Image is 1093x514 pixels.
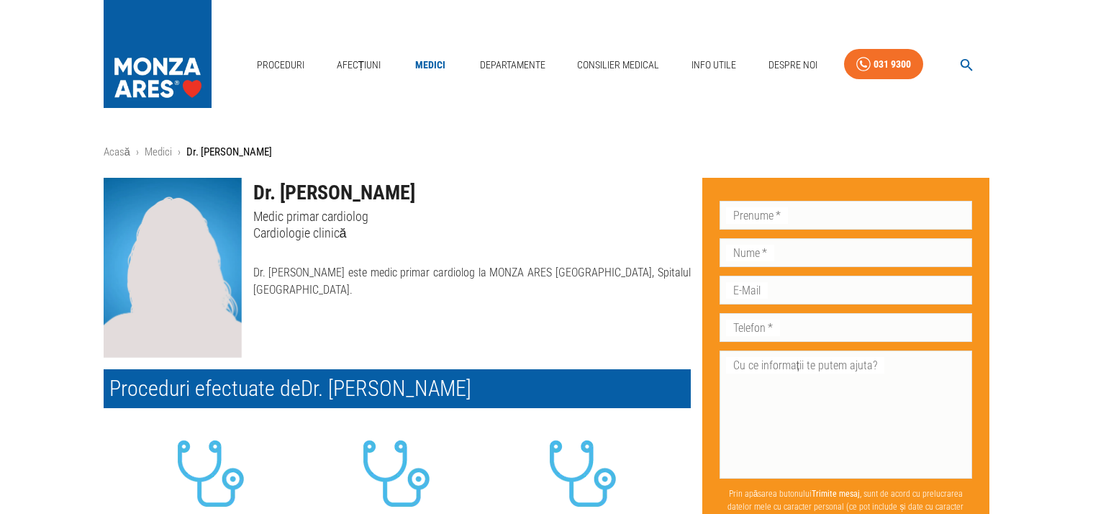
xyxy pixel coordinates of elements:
[104,178,242,358] img: Dr. Elena-Laura Antohi
[251,50,310,80] a: Proceduri
[104,369,691,408] h2: Proceduri efectuate de Dr. [PERSON_NAME]
[844,49,923,80] a: 031 9300
[145,145,172,158] a: Medici
[253,225,691,241] p: Cardiologie clinică
[104,144,990,161] nav: breadcrumb
[812,489,860,499] b: Trimite mesaj
[253,264,691,299] p: Dr. [PERSON_NAME] este medic primar cardiolog la MONZA ARES [GEOGRAPHIC_DATA], Spitalul [GEOGRAPH...
[253,208,691,225] p: Medic primar cardiolog
[686,50,742,80] a: Info Utile
[474,50,551,80] a: Departamente
[253,178,691,208] h1: Dr. [PERSON_NAME]
[407,50,453,80] a: Medici
[104,145,130,158] a: Acasă
[178,144,181,161] li: ›
[186,144,272,161] p: Dr. [PERSON_NAME]
[874,55,911,73] div: 031 9300
[136,144,139,161] li: ›
[763,50,823,80] a: Despre Noi
[571,50,665,80] a: Consilier Medical
[331,50,387,80] a: Afecțiuni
